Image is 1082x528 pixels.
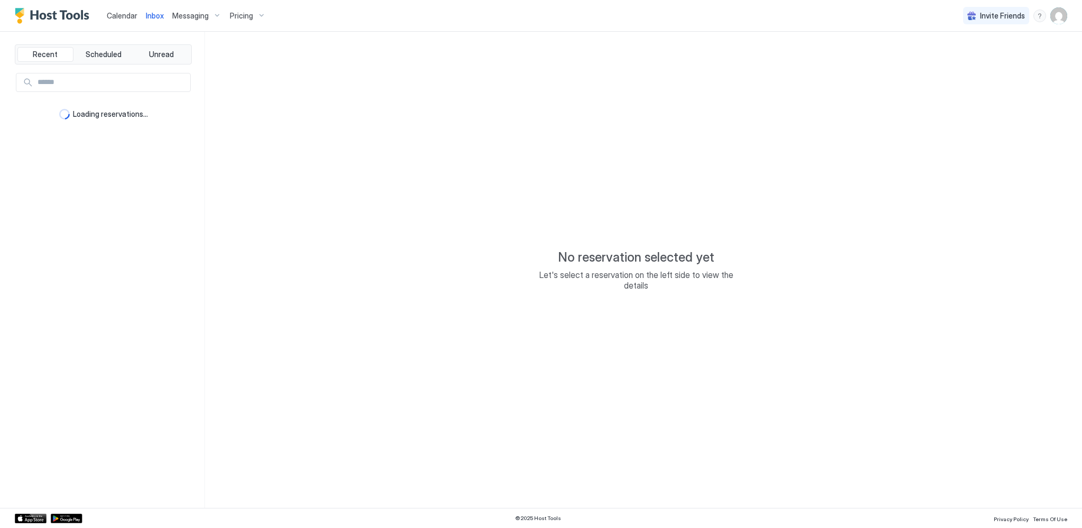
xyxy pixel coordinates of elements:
[107,10,137,21] a: Calendar
[133,47,189,62] button: Unread
[994,516,1029,522] span: Privacy Policy
[59,109,70,119] div: loading
[230,11,253,21] span: Pricing
[33,73,190,91] input: Input Field
[994,513,1029,524] a: Privacy Policy
[1033,513,1067,524] a: Terms Of Use
[107,11,137,20] span: Calendar
[51,514,82,523] a: Google Play Store
[15,514,46,523] a: App Store
[146,10,164,21] a: Inbox
[146,11,164,20] span: Inbox
[172,11,209,21] span: Messaging
[980,11,1025,21] span: Invite Friends
[17,47,73,62] button: Recent
[86,50,122,59] span: Scheduled
[33,50,58,59] span: Recent
[149,50,174,59] span: Unread
[530,270,742,291] span: Let's select a reservation on the left side to view the details
[1033,516,1067,522] span: Terms Of Use
[15,8,94,24] a: Host Tools Logo
[558,249,714,265] span: No reservation selected yet
[15,44,192,64] div: tab-group
[515,515,561,522] span: © 2025 Host Tools
[1050,7,1067,24] div: User profile
[76,47,132,62] button: Scheduled
[73,109,148,119] span: Loading reservations...
[1033,10,1046,22] div: menu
